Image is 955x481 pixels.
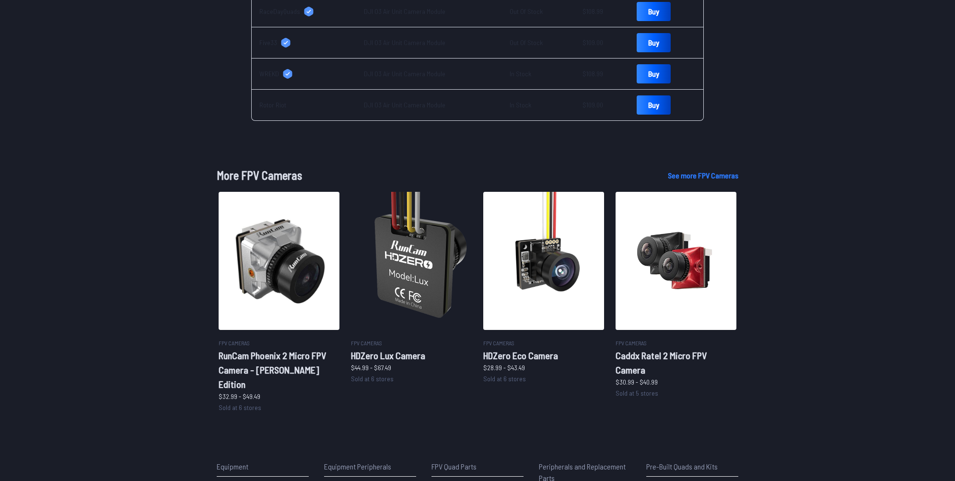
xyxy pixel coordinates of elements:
span: FPV Cameras [616,340,647,346]
h2: HDZero Eco Camera [483,348,604,363]
a: DJI O3 Air Unit Camera Module [364,101,445,109]
span: FPV Cameras [351,340,382,346]
td: In Stock [502,90,575,121]
a: imageFPV CamerasCaddx Ratel 2 Micro FPV Camera$30.99 - $40.99Sold at 5 stores [616,192,736,399]
a: DJI O3 Air Unit Camera Module [364,7,445,15]
a: imageFPV CamerasRunCam Phoenix 2 Micro FPV Camera - [PERSON_NAME] Edition$32.99 - $49.49Sold at 6... [219,192,339,413]
p: $32.99 - $49.49 [219,391,339,401]
p: $28.99 - $43.49 [483,363,604,373]
span: Rotor Riot [259,100,286,110]
a: Buy [637,2,671,21]
a: Rotor Riot [259,100,349,110]
span: Sold at 6 stores [351,375,394,383]
h1: More FPV Cameras [217,167,652,184]
a: RaceDayQuads [259,7,349,16]
span: Five33 [259,38,277,47]
a: imageFPV CamerasHDZero Eco Camera$28.99 - $43.49Sold at 6 stores [483,192,604,384]
a: Five33 [259,38,349,47]
td: Out Of Stock [502,27,575,59]
span: RaceDayQuads [259,7,300,16]
h2: RunCam Phoenix 2 Micro FPV Camera - [PERSON_NAME] Edition [219,348,339,391]
img: image [483,192,604,330]
a: Buy [637,95,671,115]
h2: HDZero Lux Camera [351,348,472,363]
p: FPV Quad Parts [431,461,524,472]
span: WREKD [259,69,279,79]
td: $108.99 [575,59,629,90]
span: Sold at 6 stores [483,375,526,383]
a: imageFPV CamerasHDZero Lux Camera$44.99 - $67.49Sold at 6 stores [351,192,472,384]
span: Sold at 6 stores [219,403,261,411]
img: image [616,192,736,330]
span: FPV Cameras [483,340,514,346]
a: Buy [637,33,671,52]
img: image [219,192,339,330]
a: WREKD [259,69,349,79]
p: Pre-Built Quads and Kits [646,461,738,472]
p: $30.99 - $40.99 [616,377,736,387]
td: $109.00 [575,90,629,121]
p: Equipment Peripherals [324,461,416,472]
img: image [351,192,472,330]
td: In Stock [502,59,575,90]
p: $44.99 - $67.49 [351,363,472,373]
a: Buy [637,64,671,83]
a: DJI O3 Air Unit Camera Module [364,70,445,78]
span: Sold at 5 stores [616,389,658,397]
a: See more FPV Cameras [668,170,738,181]
h2: Caddx Ratel 2 Micro FPV Camera [616,348,736,377]
span: FPV Cameras [219,340,250,346]
a: DJI O3 Air Unit Camera Module [364,38,445,47]
p: Equipment [217,461,309,472]
td: $109.00 [575,27,629,59]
